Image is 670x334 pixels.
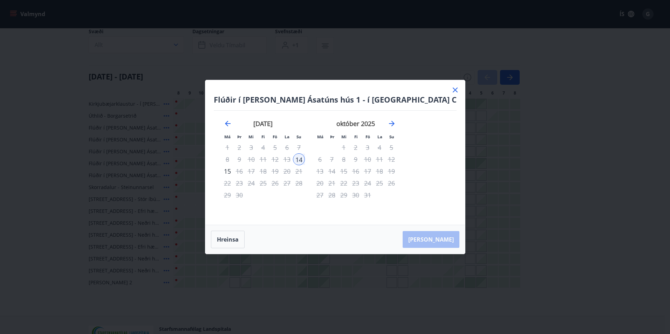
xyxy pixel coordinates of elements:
[350,165,362,177] td: Not available. fimmtudagur, 16. október 2025
[374,141,385,153] td: Not available. laugardagur, 4. október 2025
[253,119,273,128] strong: [DATE]
[314,165,326,177] td: Not available. mánudagur, 13. október 2025
[281,141,293,153] td: Not available. laugardagur, 6. september 2025
[224,134,231,139] small: Má
[261,134,265,139] small: Fi
[362,141,374,153] td: Not available. föstudagur, 3. október 2025
[245,177,257,189] td: Not available. miðvikudagur, 24. september 2025
[362,165,374,177] div: Aðeins útritun í boði
[281,153,293,165] td: Not available. laugardagur, 13. september 2025
[296,134,301,139] small: Su
[269,153,281,165] td: Not available. föstudagur, 12. september 2025
[221,165,233,177] td: Choose mánudagur, 15. september 2025 as your check-out date. It’s available.
[314,153,326,165] td: Not available. mánudagur, 6. október 2025
[350,153,362,165] td: Not available. fimmtudagur, 9. október 2025
[354,134,358,139] small: Fi
[326,165,338,177] td: Not available. þriðjudagur, 14. október 2025
[245,141,257,153] td: Not available. miðvikudagur, 3. september 2025
[377,134,382,139] small: La
[362,165,374,177] td: Not available. föstudagur, 17. október 2025
[338,165,350,177] td: Not available. miðvikudagur, 15. október 2025
[317,134,323,139] small: Má
[374,177,385,189] td: Not available. laugardagur, 25. október 2025
[330,134,334,139] small: Þr
[314,177,326,189] td: Not available. mánudagur, 20. október 2025
[350,141,362,153] td: Not available. fimmtudagur, 2. október 2025
[245,165,257,177] td: Not available. miðvikudagur, 17. september 2025
[233,141,245,153] td: Not available. þriðjudagur, 2. september 2025
[338,177,350,189] td: Not available. miðvikudagur, 22. október 2025
[257,165,269,177] td: Not available. fimmtudagur, 18. september 2025
[233,189,245,201] td: Not available. þriðjudagur, 30. september 2025
[362,189,374,201] td: Not available. föstudagur, 31. október 2025
[341,134,347,139] small: Mi
[326,153,338,165] td: Not available. þriðjudagur, 7. október 2025
[385,165,397,177] td: Not available. sunnudagur, 19. október 2025
[389,134,394,139] small: Su
[293,153,305,165] div: Aðeins innritun í boði
[221,177,233,189] td: Not available. mánudagur, 22. september 2025
[214,94,457,105] h4: Flúðir í [PERSON_NAME] Ásatúns hús 1 - í [GEOGRAPHIC_DATA] C
[245,153,257,165] td: Not available. miðvikudagur, 10. september 2025
[221,189,233,201] td: Not available. mánudagur, 29. september 2025
[285,134,289,139] small: La
[269,141,281,153] td: Not available. föstudagur, 5. september 2025
[374,153,385,165] td: Not available. laugardagur, 11. október 2025
[257,153,269,165] td: Not available. fimmtudagur, 11. september 2025
[350,177,362,189] div: Aðeins útritun í boði
[269,177,281,189] td: Not available. föstudagur, 26. september 2025
[374,165,385,177] td: Not available. laugardagur, 18. október 2025
[326,189,338,201] td: Not available. þriðjudagur, 28. október 2025
[350,189,362,201] td: Not available. fimmtudagur, 30. október 2025
[248,134,254,139] small: Mi
[233,177,245,189] td: Not available. þriðjudagur, 23. september 2025
[281,177,293,189] td: Not available. laugardagur, 27. september 2025
[224,119,232,128] div: Move backward to switch to the previous month.
[214,111,406,216] div: Calendar
[221,165,233,177] div: Aðeins útritun í boði
[362,141,374,153] div: Aðeins útritun í boði
[293,141,305,153] td: Not available. sunnudagur, 7. september 2025
[257,177,269,189] td: Not available. fimmtudagur, 25. september 2025
[269,165,281,177] td: Not available. föstudagur, 19. september 2025
[293,177,305,189] td: Not available. sunnudagur, 28. september 2025
[388,119,396,128] div: Move forward to switch to the next month.
[314,189,326,201] td: Not available. mánudagur, 27. október 2025
[338,153,350,165] td: Not available. miðvikudagur, 8. október 2025
[336,119,375,128] strong: október 2025
[257,141,269,153] td: Not available. fimmtudagur, 4. september 2025
[365,134,370,139] small: Fö
[221,141,233,153] td: Not available. mánudagur, 1. september 2025
[338,141,350,153] td: Not available. miðvikudagur, 1. október 2025
[293,153,305,165] td: Selected as start date. sunnudagur, 14. september 2025
[269,177,281,189] div: Aðeins útritun í boði
[233,165,245,177] td: Not available. þriðjudagur, 16. september 2025
[338,189,350,201] td: Not available. miðvikudagur, 29. október 2025
[281,165,293,177] td: Not available. laugardagur, 20. september 2025
[293,165,305,177] td: Not available. sunnudagur, 21. september 2025
[385,153,397,165] td: Not available. sunnudagur, 12. október 2025
[362,153,374,165] td: Not available. föstudagur, 10. október 2025
[269,153,281,165] div: Aðeins útritun í boði
[326,177,338,189] td: Not available. þriðjudagur, 21. október 2025
[362,153,374,165] div: Aðeins útritun í boði
[237,134,241,139] small: Þr
[221,153,233,165] td: Not available. mánudagur, 8. september 2025
[211,231,245,248] button: Hreinsa
[362,177,374,189] td: Not available. föstudagur, 24. október 2025
[273,134,277,139] small: Fö
[233,153,245,165] td: Not available. þriðjudagur, 9. september 2025
[385,177,397,189] td: Not available. sunnudagur, 26. október 2025
[385,141,397,153] td: Not available. sunnudagur, 5. október 2025
[350,177,362,189] td: Not available. fimmtudagur, 23. október 2025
